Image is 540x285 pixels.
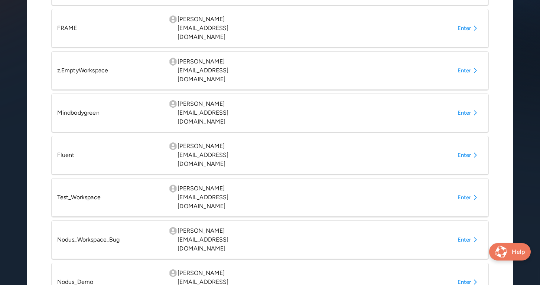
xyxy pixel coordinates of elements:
[455,64,483,77] button: Enter
[57,193,164,202] p: Test_Workspace
[455,191,483,204] button: Enter
[57,66,164,75] p: z.EmptyWorkspace
[169,226,275,253] p: [PERSON_NAME][EMAIL_ADDRESS][DOMAIN_NAME]
[169,99,275,126] p: [PERSON_NAME][EMAIL_ADDRESS][DOMAIN_NAME]
[455,106,483,119] button: Enter
[169,142,275,168] p: [PERSON_NAME][EMAIL_ADDRESS][DOMAIN_NAME]
[169,57,275,84] p: [PERSON_NAME][EMAIL_ADDRESS][DOMAIN_NAME]
[169,15,275,42] p: [PERSON_NAME][EMAIL_ADDRESS][DOMAIN_NAME]
[57,24,164,33] p: FRAME
[57,108,164,117] p: Mindbodygreen
[455,233,483,246] button: Enter
[57,151,164,160] p: Fluent
[455,22,483,35] button: Enter
[455,148,483,162] button: Enter
[169,184,275,211] p: [PERSON_NAME][EMAIL_ADDRESS][DOMAIN_NAME]
[57,235,164,244] p: Nodus_Workspace_Bug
